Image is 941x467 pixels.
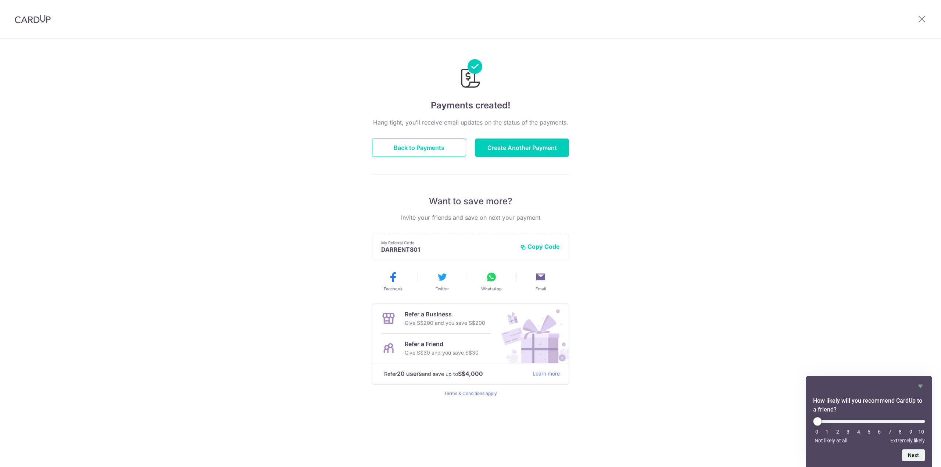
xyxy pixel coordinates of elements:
p: Invite your friends and save on next your payment [372,213,569,222]
button: Create Another Payment [475,139,569,157]
span: Email [536,286,546,292]
li: 9 [907,429,915,435]
p: Refer a Business [405,310,485,319]
span: Extremely likely [890,438,925,443]
img: Payments [459,59,482,90]
div: How likely will you recommend CardUp to a friend? Select an option from 0 to 10, with 0 being Not... [813,417,925,443]
button: Back to Payments [372,139,466,157]
img: Refer [494,304,569,363]
p: Give S$200 and you save S$200 [405,319,485,327]
h2: How likely will you recommend CardUp to a friend? Select an option from 0 to 10, with 0 being Not... [813,396,925,414]
a: Terms & Conditions apply [444,391,497,396]
p: My Referral Code [381,240,514,246]
span: Not likely at all [815,438,847,443]
button: Next question [902,449,925,461]
p: DARRENT801 [381,246,514,253]
img: CardUp [15,15,51,24]
button: Facebook [371,271,415,292]
button: Email [519,271,562,292]
a: Learn more [533,369,560,378]
h4: Payments created! [372,99,569,112]
button: Copy Code [520,243,560,250]
li: 7 [886,429,894,435]
p: Refer a Friend [405,340,479,348]
li: 8 [897,429,904,435]
p: Hang tight, you’ll receive email updates on the status of the payments. [372,118,569,127]
button: Hide survey [916,382,925,391]
span: Facebook [384,286,402,292]
span: WhatsApp [481,286,502,292]
li: 1 [823,429,831,435]
button: WhatsApp [470,271,513,292]
li: 5 [865,429,873,435]
div: How likely will you recommend CardUp to a friend? Select an option from 0 to 10, with 0 being Not... [813,382,925,461]
li: 3 [844,429,852,435]
li: 10 [917,429,925,435]
p: Refer and save up to [384,369,527,378]
li: 6 [876,429,883,435]
p: Want to save more? [372,195,569,207]
li: 4 [855,429,862,435]
li: 0 [813,429,820,435]
strong: 20 users [397,369,422,378]
p: Give S$30 and you save S$30 [405,348,479,357]
span: Twitter [436,286,449,292]
strong: S$4,000 [458,369,483,378]
button: Twitter [421,271,464,292]
li: 2 [834,429,841,435]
